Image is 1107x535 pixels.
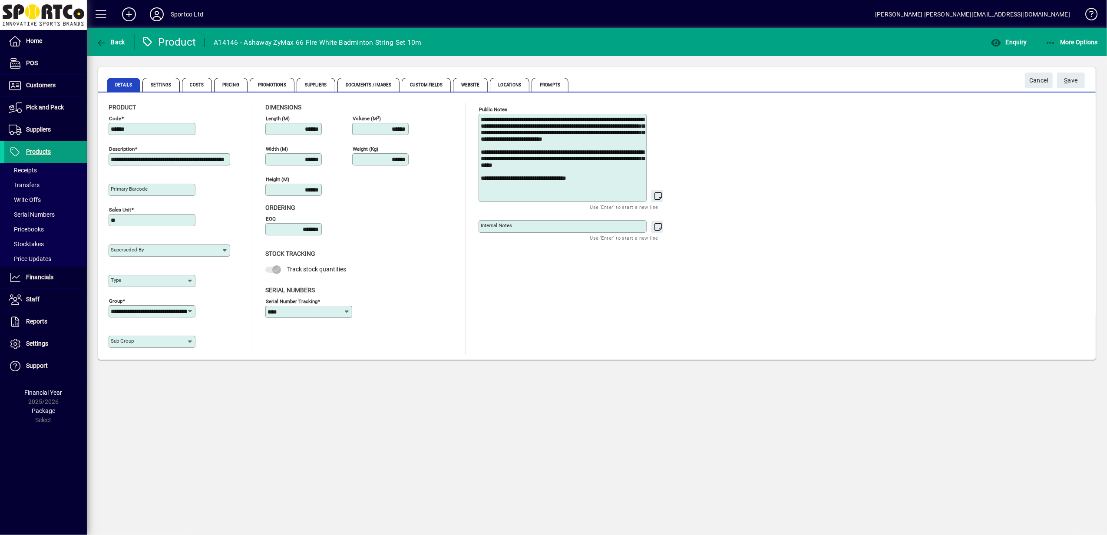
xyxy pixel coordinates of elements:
div: A14146 - Ashaway ZyMax 66 Fire White Badminton String Set 10m [214,36,421,50]
span: Cancel [1029,73,1048,88]
button: Cancel [1025,73,1053,88]
span: POS [26,59,38,66]
mat-hint: Use 'Enter' to start a new line [590,202,658,212]
span: Pick and Pack [26,104,64,111]
mat-label: Weight (Kg) [353,146,378,152]
a: Transfers [4,178,87,192]
sup: 3 [377,115,379,119]
span: Customers [26,82,56,89]
a: Serial Numbers [4,207,87,222]
span: Details [107,78,140,92]
span: Support [26,362,48,369]
mat-label: Description [109,146,135,152]
span: S [1064,77,1068,84]
a: Pricebooks [4,222,87,237]
a: Home [4,30,87,52]
span: Price Updates [9,255,51,262]
span: Locations [490,78,529,92]
mat-label: Height (m) [266,176,289,182]
span: Prompts [532,78,568,92]
span: Home [26,37,42,44]
span: Promotions [250,78,294,92]
span: Package [32,407,55,414]
span: Receipts [9,167,37,174]
mat-label: Sub group [111,338,134,344]
span: Track stock quantities [287,266,346,273]
span: Suppliers [297,78,335,92]
div: Product [141,35,196,49]
button: Back [94,34,127,50]
button: Add [115,7,143,22]
span: Suppliers [26,126,51,133]
span: Pricebooks [9,226,44,233]
a: Stocktakes [4,237,87,251]
span: Settings [26,340,48,347]
span: Financial Year [25,389,63,396]
span: Serial Numbers [265,287,315,294]
button: More Options [1043,34,1100,50]
div: [PERSON_NAME] [PERSON_NAME][EMAIL_ADDRESS][DOMAIN_NAME] [875,7,1070,21]
span: Back [96,39,125,46]
mat-label: Code [109,116,121,122]
div: Sportco Ltd [171,7,203,21]
mat-label: EOQ [266,216,276,222]
a: Customers [4,75,87,96]
span: Staff [26,296,40,303]
a: Settings [4,333,87,355]
mat-label: Volume (m ) [353,116,381,122]
span: Stocktakes [9,241,44,248]
span: Products [26,148,51,155]
button: Enquiry [988,34,1029,50]
a: POS [4,53,87,74]
span: Dimensions [265,104,301,111]
span: ave [1064,73,1078,88]
mat-hint: Use 'Enter' to start a new line [590,233,658,243]
mat-label: Superseded by [111,247,144,253]
mat-label: Group [109,298,122,304]
a: Price Updates [4,251,87,266]
span: Costs [182,78,212,92]
mat-label: Sales unit [109,207,131,213]
mat-label: Primary barcode [111,186,148,192]
mat-label: Public Notes [479,106,507,112]
a: Receipts [4,163,87,178]
span: Reports [26,318,47,325]
a: Suppliers [4,119,87,141]
a: Write Offs [4,192,87,207]
mat-label: Length (m) [266,116,290,122]
span: Transfers [9,182,40,188]
a: Reports [4,311,87,333]
button: Profile [143,7,171,22]
a: Staff [4,289,87,310]
app-page-header-button: Back [87,34,135,50]
span: Write Offs [9,196,41,203]
span: Financials [26,274,53,281]
mat-label: Type [111,277,121,283]
span: More Options [1045,39,1098,46]
button: Save [1057,73,1085,88]
mat-label: Internal Notes [481,222,512,228]
span: Website [453,78,488,92]
span: Stock Tracking [265,250,315,257]
span: Settings [142,78,180,92]
a: Support [4,355,87,377]
span: Pricing [214,78,248,92]
a: Knowledge Base [1079,2,1096,30]
mat-label: Width (m) [266,146,288,152]
span: Enquiry [991,39,1027,46]
span: Product [109,104,136,111]
span: Documents / Images [337,78,400,92]
span: Ordering [265,204,295,211]
mat-label: Serial Number tracking [266,298,317,304]
a: Financials [4,267,87,288]
span: Custom Fields [402,78,450,92]
a: Pick and Pack [4,97,87,119]
span: Serial Numbers [9,211,55,218]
